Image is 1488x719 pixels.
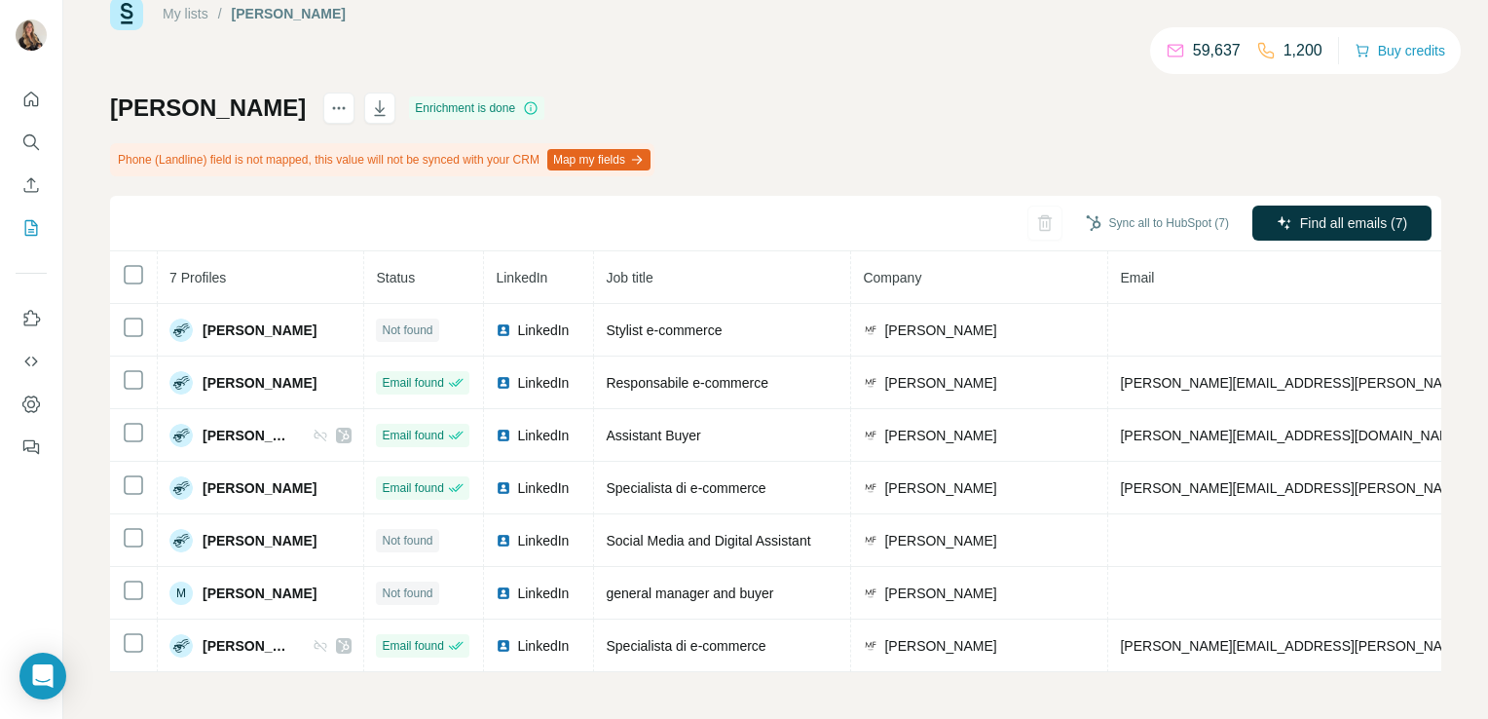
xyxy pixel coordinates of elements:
[16,387,47,422] button: Dashboard
[1072,208,1243,238] button: Sync all to HubSpot (7)
[1283,39,1322,62] p: 1,200
[203,636,293,656] span: [PERSON_NAME]
[16,168,47,203] button: Enrich CSV
[169,371,193,395] img: Avatar
[606,270,652,285] span: Job title
[110,93,306,124] h1: [PERSON_NAME]
[884,321,996,340] span: [PERSON_NAME]
[884,531,996,550] span: [PERSON_NAME]
[169,476,193,500] img: Avatar
[606,428,700,443] span: Assistant Buyer
[517,321,569,340] span: LinkedIn
[1193,39,1241,62] p: 59,637
[884,636,996,656] span: [PERSON_NAME]
[169,424,193,447] img: Avatar
[169,582,193,605] div: M
[323,93,354,124] button: actions
[884,373,996,393] span: [PERSON_NAME]
[863,322,878,338] img: company-logo
[16,430,47,465] button: Feedback
[517,636,569,656] span: LinkedIn
[863,428,878,443] img: company-logo
[496,480,511,496] img: LinkedIn logo
[218,4,222,23] li: /
[863,270,921,285] span: Company
[203,321,316,340] span: [PERSON_NAME]
[110,143,654,176] div: Phone (Landline) field is not mapped, this value will not be synced with your CRM
[16,82,47,117] button: Quick start
[382,374,443,392] span: Email found
[517,373,569,393] span: LinkedIn
[1120,428,1463,443] span: [PERSON_NAME][EMAIL_ADDRESS][DOMAIN_NAME]
[382,585,432,602] span: Not found
[517,531,569,550] span: LinkedIn
[496,322,511,338] img: LinkedIn logo
[884,478,996,498] span: [PERSON_NAME]
[606,586,773,601] span: general manager and buyer
[1355,37,1445,64] button: Buy credits
[169,634,193,658] img: Avatar
[496,428,511,443] img: LinkedIn logo
[376,270,415,285] span: Status
[163,6,208,21] a: My lists
[884,584,996,603] span: [PERSON_NAME]
[382,427,443,444] span: Email found
[169,319,193,342] img: Avatar
[517,426,569,445] span: LinkedIn
[606,533,810,549] span: Social Media and Digital Assistant
[863,586,878,601] img: company-logo
[496,586,511,601] img: LinkedIn logo
[203,373,316,393] span: [PERSON_NAME]
[496,270,547,285] span: LinkedIn
[203,426,293,445] span: [PERSON_NAME]
[232,4,346,23] div: [PERSON_NAME]
[1252,206,1432,241] button: Find all emails (7)
[863,480,878,496] img: company-logo
[1300,213,1407,233] span: Find all emails (7)
[606,480,765,496] span: Specialista di e-commerce
[16,301,47,336] button: Use Surfe on LinkedIn
[606,375,768,391] span: Responsabile e-commerce
[496,533,511,549] img: LinkedIn logo
[409,96,544,120] div: Enrichment is done
[547,149,651,170] button: Map my fields
[496,375,511,391] img: LinkedIn logo
[16,210,47,246] button: My lists
[203,531,316,550] span: [PERSON_NAME]
[517,584,569,603] span: LinkedIn
[382,322,432,339] span: Not found
[1120,270,1154,285] span: Email
[606,638,765,654] span: Specialista di e-commerce
[203,478,316,498] span: [PERSON_NAME]
[169,270,226,285] span: 7 Profiles
[606,322,722,338] span: Stylist e-commerce
[203,584,316,603] span: [PERSON_NAME]
[16,344,47,379] button: Use Surfe API
[496,638,511,654] img: LinkedIn logo
[19,653,66,700] div: Open Intercom Messenger
[169,529,193,552] img: Avatar
[863,375,878,391] img: company-logo
[382,637,443,655] span: Email found
[382,479,443,497] span: Email found
[884,426,996,445] span: [PERSON_NAME]
[16,125,47,160] button: Search
[863,533,878,549] img: company-logo
[382,532,432,549] span: Not found
[863,638,878,654] img: company-logo
[16,19,47,51] img: Avatar
[517,478,569,498] span: LinkedIn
